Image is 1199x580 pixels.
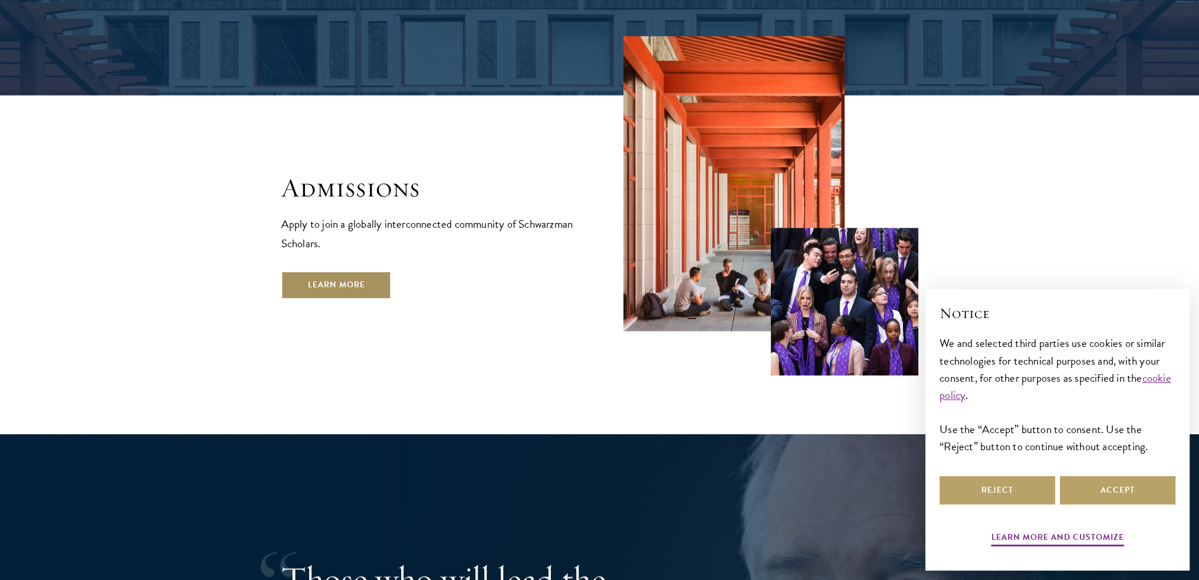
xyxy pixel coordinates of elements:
[281,214,576,253] p: Apply to join a globally interconnected community of Schwarzman Scholars.
[281,172,576,205] h2: Admissions
[991,530,1124,548] button: Learn more and customize
[1060,476,1175,504] button: Accept
[940,335,1175,454] div: We and selected third parties use cookies or similar technologies for technical purposes and, wit...
[281,271,392,299] a: Learn More
[940,303,1175,323] h2: Notice
[940,369,1171,404] a: cookie policy
[940,476,1055,504] button: Reject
